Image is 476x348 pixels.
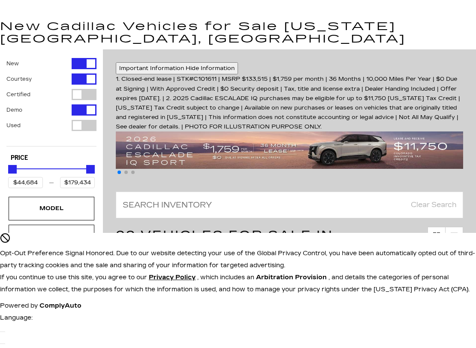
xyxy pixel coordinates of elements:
strong: Arbitration Provision [256,274,327,281]
a: ComplyAuto [39,302,81,309]
input: Search Inventory [116,192,463,218]
span: 92 Vehicles for Sale in [US_STATE][GEOGRAPHIC_DATA], [GEOGRAPHIC_DATA] [116,228,390,278]
input: Maximum [60,177,95,188]
span: Go to slide 1 [117,171,121,174]
div: Year Year [9,225,94,248]
div: Minimum Price [8,165,17,174]
div: Filter by Vehicle Type [6,58,96,146]
label: New [6,59,19,68]
div: Year [30,232,73,241]
a: Privacy Policy [149,274,197,281]
a: 2509-September-FOM-Escalade-IQ-Lease9 [116,147,463,153]
label: Courtesy [6,75,32,83]
span: Go to slide 2 [124,171,128,174]
label: Demo [6,106,22,114]
span: Hide Information [186,65,235,72]
div: Price [8,162,95,188]
span: Important Information [119,65,184,72]
img: 2509-September-FOM-Escalade-IQ-Lease9 [116,131,463,169]
u: Privacy Policy [149,274,196,281]
h5: Price [11,154,92,162]
div: Model Model [9,197,94,220]
span: Go to slide 3 [131,171,135,174]
label: Used [6,121,21,130]
div: 1. Closed-end lease | STK#C101611 | MSRP $133,515 | $1,759 per month | 36 Months | 10,000 Miles P... [116,74,463,131]
button: Important Information Hide Information [116,62,238,74]
div: Maximum Price [86,165,95,174]
input: Minimum [8,177,43,188]
div: Model [30,204,73,213]
label: Certified [6,90,30,99]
